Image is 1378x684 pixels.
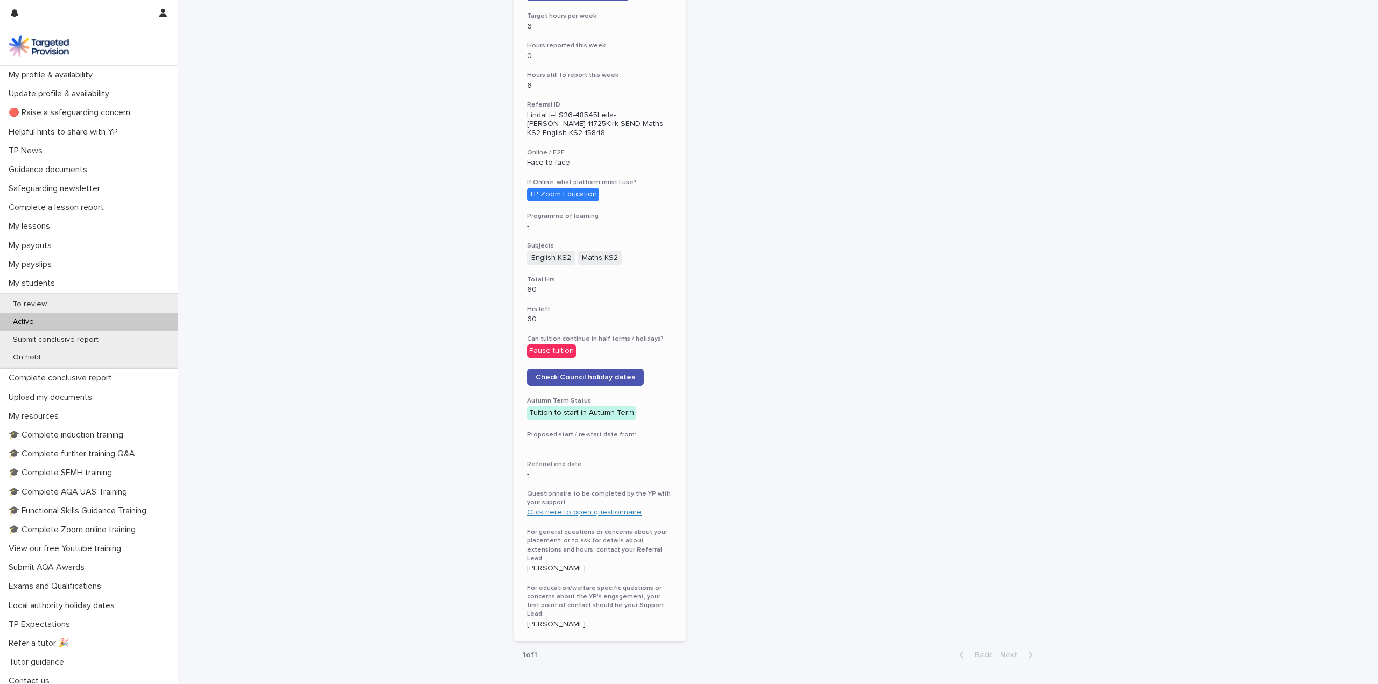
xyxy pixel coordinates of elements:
p: Helpful hints to share with YP [4,127,126,137]
button: Back [951,650,996,660]
h3: Hrs left [527,305,673,314]
p: 6 [527,81,673,90]
img: M5nRWzHhSzIhMunXDL62 [9,35,69,57]
h3: Questionnaire to be completed by the YP with your support [527,490,673,507]
p: Exams and Qualifications [4,581,110,591]
div: TP Zoom Education [527,188,599,201]
p: Update profile & availability [4,89,118,99]
h3: Autumn Term Status [527,397,673,405]
p: Complete a lesson report [4,202,113,213]
h3: Proposed start / re-start date from: [527,431,673,439]
p: TP News [4,146,51,156]
div: Tuition to start in Autumn Term [527,406,636,420]
span: Maths KS2 [578,251,622,265]
p: Tutor guidance [4,657,73,667]
p: 🎓 Complete AQA UAS Training [4,487,136,497]
h3: For education/welfare specific questions or concerns about the YP's engagement, your first point ... [527,584,673,619]
h3: Programme of learning [527,212,673,221]
p: - [527,222,673,231]
p: Guidance documents [4,165,96,175]
p: TP Expectations [4,619,79,630]
a: Check Council holiday dates [527,369,644,386]
p: To review [4,300,55,309]
p: My resources [4,411,67,421]
button: Next [996,650,1042,660]
h3: Referral ID [527,101,673,109]
p: Submit conclusive report [4,335,107,344]
h3: Hours reported this week [527,41,673,50]
p: Safeguarding newsletter [4,184,109,194]
p: Active [4,318,43,327]
p: Complete conclusive report [4,373,121,383]
span: Check Council holiday dates [536,373,635,381]
h3: Total Hrs [527,276,673,284]
h3: Target hours per week [527,12,673,20]
p: 🎓 Complete induction training [4,430,132,440]
p: 6 [527,22,673,31]
p: 0 [527,52,673,61]
p: 1 of 1 [514,642,546,668]
span: Back [968,651,992,659]
p: 60 [527,315,673,324]
span: English KS2 [527,251,575,265]
h3: For general questions or concerns about your placement, or to ask for details about extensions an... [527,528,673,563]
p: My students [4,278,64,288]
p: My payouts [4,241,60,251]
h3: Can tuition continue in half terms / holidays? [527,335,673,343]
h3: Hours still to report this week [527,71,673,80]
p: Local authority holiday dates [4,601,123,611]
p: Upload my documents [4,392,101,403]
h3: Subjects [527,242,673,250]
p: 🎓 Complete SEMH training [4,468,121,478]
p: 🎓 Functional Skills Guidance Training [4,506,155,516]
p: - [527,440,673,449]
span: Next [1000,651,1024,659]
p: 🎓 Complete further training Q&A [4,449,144,459]
h3: Referral end date [527,460,673,469]
p: LindaH--LS26-48545Leila-[PERSON_NAME]-11725Kirk-SEND-Maths KS2 English KS2-15848 [527,111,673,138]
p: My payslips [4,259,60,270]
p: Refer a tutor 🎉 [4,638,78,648]
div: Pause tuition [527,344,576,358]
p: My lessons [4,221,59,231]
p: My profile & availability [4,70,101,80]
p: 60 [527,285,673,294]
p: [PERSON_NAME] [527,564,673,573]
a: Click here to open questionnaire [527,509,642,516]
p: - [527,470,673,479]
p: [PERSON_NAME] [527,620,673,629]
p: Face to face [527,158,673,167]
h3: Online / F2F [527,149,673,157]
p: On hold [4,353,49,362]
p: 🔴 Raise a safeguarding concern [4,108,139,118]
p: Submit AQA Awards [4,562,93,573]
h3: If Online, what platform must I use? [527,178,673,187]
p: 🎓 Complete Zoom online training [4,525,144,535]
p: View our free Youtube training [4,544,130,554]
